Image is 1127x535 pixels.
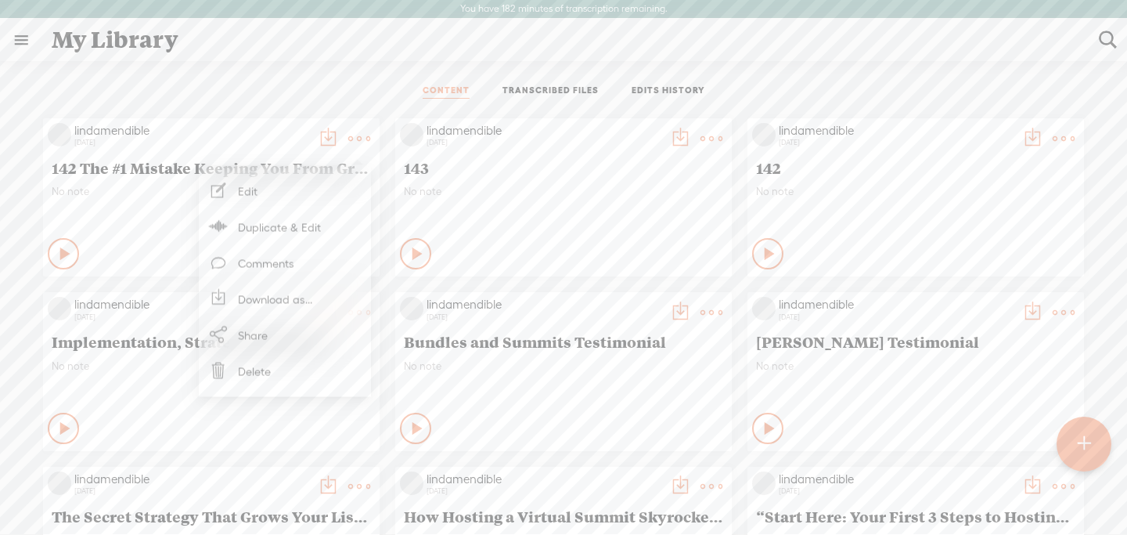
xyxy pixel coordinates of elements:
span: No note [404,185,723,198]
div: [DATE] [427,486,661,496]
div: lindamendible [74,123,309,139]
a: Duplicate & Edit [207,209,363,245]
span: 143 [404,158,723,177]
div: lindamendible [427,472,661,487]
a: Share [207,317,363,353]
div: [DATE] [427,138,661,147]
img: videoLoading.png [400,123,423,146]
div: lindamendible [779,297,1014,313]
div: My Library [41,20,1088,60]
div: lindamendible [779,472,1014,487]
div: lindamendible [74,297,309,313]
div: lindamendible [779,123,1014,139]
label: You have 182 minutes of transcription remaining. [460,3,668,16]
span: No note [52,185,371,198]
a: Download as... [207,281,363,317]
span: 142 [756,158,1075,177]
a: Edit [207,173,363,209]
div: [DATE] [427,313,661,322]
img: videoLoading.png [752,472,776,495]
img: videoLoading.png [752,123,776,146]
a: Delete [207,353,363,389]
img: videoLoading.png [48,472,71,495]
span: The Secret Strategy That Grows Your List and Validates Your Offer — Without Ads or Reels [52,507,371,526]
span: No note [52,360,371,373]
span: How Hosting a Virtual Summit Skyrocketed My Email List & Sales — And Why It Can Work for You Too [404,507,723,526]
span: Implementation, Strategy & Mindset [52,332,371,351]
a: EDITS HISTORY [632,85,705,99]
a: TRANSCRIBED FILES [502,85,599,99]
div: [DATE] [74,138,309,147]
span: [PERSON_NAME] Testimonial [756,332,1075,351]
img: videoLoading.png [752,297,776,320]
div: lindamendible [74,472,309,487]
div: [DATE] [779,138,1014,147]
span: 142 The #1 Mistake Keeping You From Growing Your Email List (and How to Fix It) [52,158,371,177]
span: “Start Here: Your First 3 Steps to Hosting a Virtual Summit or Bundle” [756,507,1075,526]
a: CONTENT [423,85,470,99]
span: No note [756,360,1075,373]
div: [DATE] [74,486,309,496]
img: videoLoading.png [48,297,71,320]
img: videoLoading.png [400,297,423,320]
span: Bundles and Summits Testimonial [404,332,723,351]
div: [DATE] [74,313,309,322]
div: [DATE] [779,486,1014,496]
a: Comments [207,245,363,281]
div: [DATE] [779,313,1014,322]
img: videoLoading.png [48,123,71,146]
img: videoLoading.png [400,472,423,495]
span: No note [404,360,723,373]
div: lindamendible [427,297,661,313]
div: lindamendible [427,123,661,139]
span: No note [756,185,1075,198]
